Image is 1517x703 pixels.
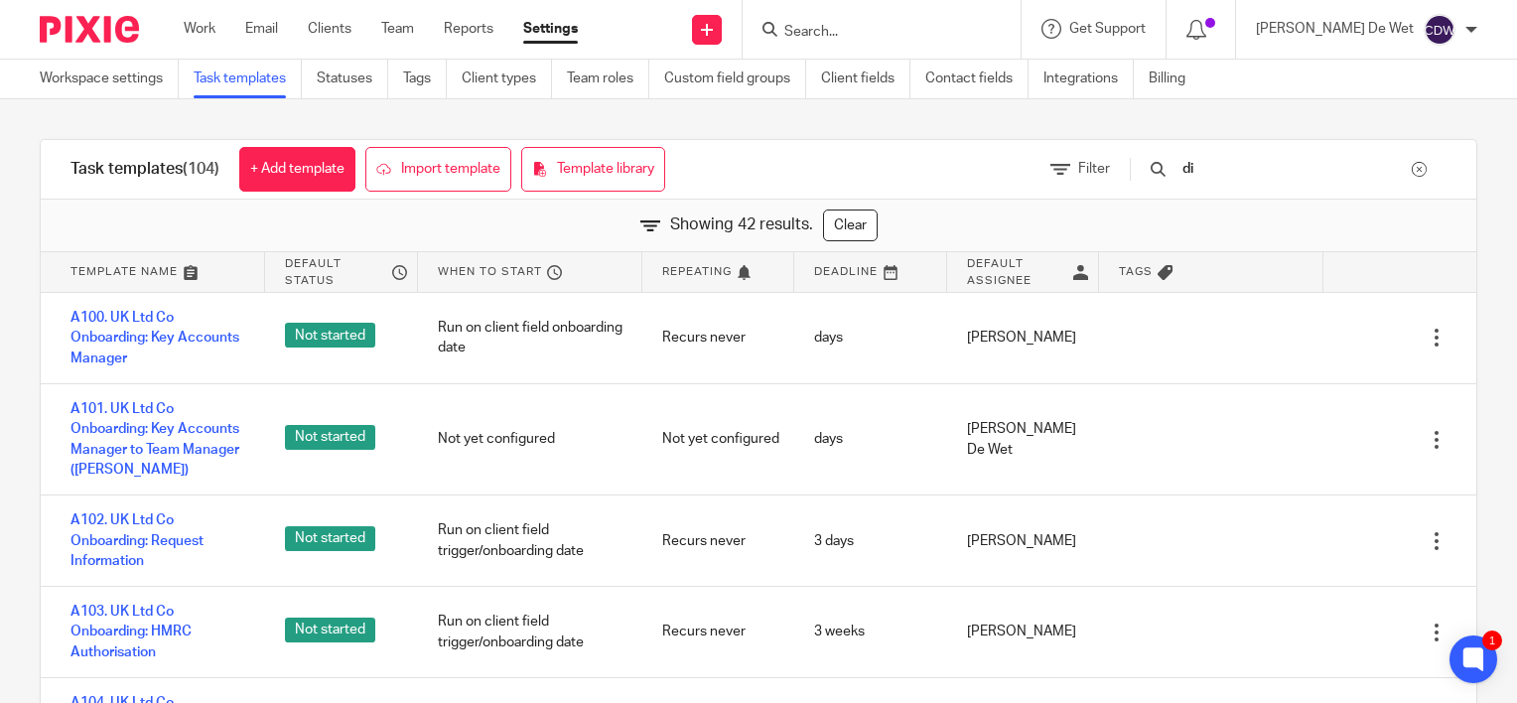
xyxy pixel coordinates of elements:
span: Showing 42 results. [670,213,813,236]
img: svg%3E [1424,14,1455,46]
span: Not started [285,526,375,551]
div: Recurs never [642,313,795,362]
a: Work [184,19,215,39]
p: [PERSON_NAME] De Wet [1256,19,1414,39]
a: Custom field groups [664,60,806,98]
a: Contact fields [925,60,1029,98]
span: Default status [285,255,387,289]
img: Pixie [40,16,139,43]
span: Get Support [1069,22,1146,36]
a: Tags [403,60,447,98]
a: Statuses [317,60,388,98]
a: Settings [523,19,578,39]
div: Not yet configured [418,414,642,464]
a: A100. UK Ltd Co Onboarding: Key Accounts Manager [70,308,245,368]
span: Not started [285,618,375,642]
span: Template name [70,263,178,280]
a: Team roles [567,60,649,98]
a: Client fields [821,60,910,98]
div: 3 weeks [794,607,947,656]
div: Run on client field trigger/onboarding date [418,597,642,667]
div: days [794,313,947,362]
span: Filter [1078,162,1110,176]
a: Template library [521,147,665,192]
a: Reports [444,19,493,39]
a: Import template [365,147,511,192]
a: + Add template [239,147,355,192]
input: Search [782,24,961,42]
a: Client types [462,60,552,98]
div: [PERSON_NAME] [947,516,1100,566]
span: Deadline [814,263,878,280]
a: Task templates [194,60,302,98]
a: Clear [823,210,878,241]
div: 3 days [794,516,947,566]
a: Billing [1149,60,1200,98]
div: [PERSON_NAME] De Wet [947,404,1100,475]
span: Not started [285,425,375,450]
a: Workspace settings [40,60,179,98]
div: days [794,414,947,464]
div: Not yet configured [642,414,795,464]
span: Not started [285,323,375,348]
span: When to start [438,263,542,280]
div: Recurs never [642,516,795,566]
span: Tags [1119,263,1153,280]
div: 1 [1482,631,1502,650]
a: Integrations [1043,60,1134,98]
a: Team [381,19,414,39]
span: (104) [183,161,219,177]
h1: Task templates [70,159,219,180]
span: Repeating [662,263,732,280]
input: Search... [1180,158,1412,180]
a: A102. UK Ltd Co Onboarding: Request Information [70,510,245,571]
a: Email [245,19,278,39]
a: A101. UK Ltd Co Onboarding: Key Accounts Manager to Team Manager ([PERSON_NAME]) [70,399,245,480]
span: Default assignee [967,255,1069,289]
div: [PERSON_NAME] [947,607,1100,656]
a: A103. UK Ltd Co Onboarding: HMRC Authorisation [70,602,245,662]
div: Run on client field onboarding date [418,303,642,373]
div: Run on client field trigger/onboarding date [418,505,642,576]
a: Clients [308,19,351,39]
div: [PERSON_NAME] [947,313,1100,362]
div: Recurs never [642,607,795,656]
